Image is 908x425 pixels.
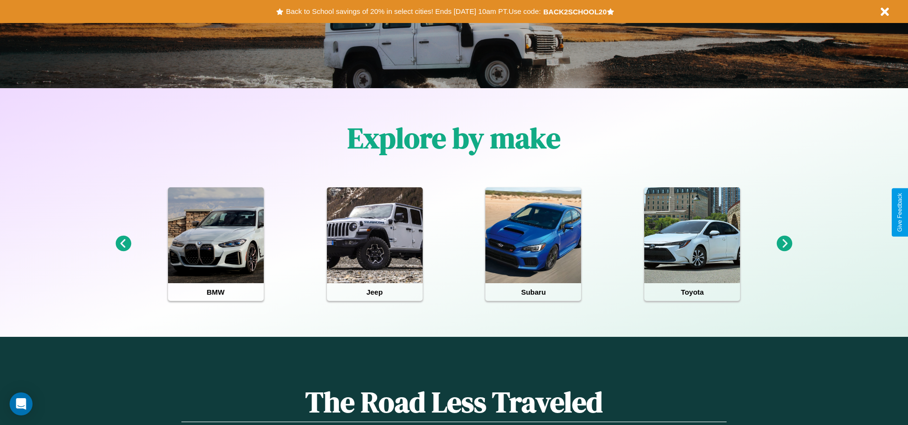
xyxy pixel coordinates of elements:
[543,8,607,16] b: BACK2SCHOOL20
[348,118,560,158] h1: Explore by make
[897,193,903,232] div: Give Feedback
[10,392,33,415] div: Open Intercom Messenger
[644,283,740,301] h4: Toyota
[283,5,543,18] button: Back to School savings of 20% in select cities! Ends [DATE] 10am PT.Use code:
[485,283,581,301] h4: Subaru
[327,283,423,301] h4: Jeep
[168,283,264,301] h4: BMW
[181,382,726,422] h1: The Road Less Traveled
